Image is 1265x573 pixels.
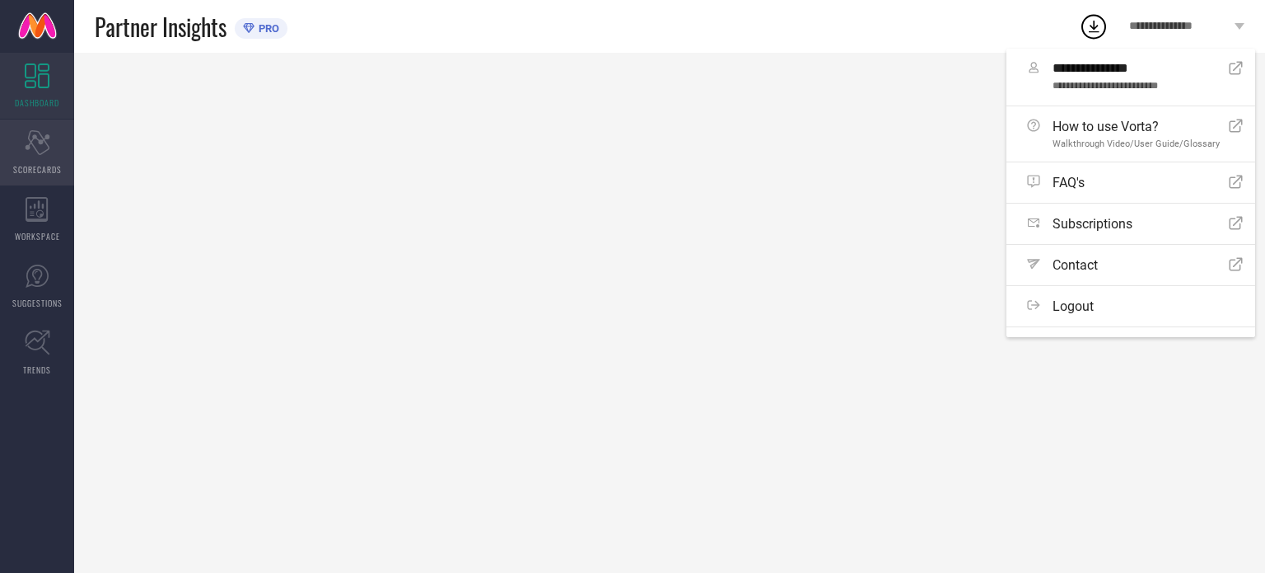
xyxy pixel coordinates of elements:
a: FAQ's [1006,162,1255,203]
span: PRO [254,22,279,35]
span: WORKSPACE [15,230,60,242]
span: How to use Vorta? [1053,119,1220,134]
span: Logout [1053,298,1094,314]
span: Contact [1053,257,1098,273]
a: Contact [1006,245,1255,285]
a: How to use Vorta?Walkthrough Video/User Guide/Glossary [1006,106,1255,162]
span: SUGGESTIONS [12,297,63,309]
span: Walkthrough Video/User Guide/Glossary [1053,139,1220,149]
a: Subscriptions [1006,204,1255,244]
span: DASHBOARD [15,96,59,109]
div: Open download list [1079,12,1109,41]
span: Partner Insights [95,10,226,44]
span: FAQ's [1053,175,1085,190]
span: SCORECARDS [13,163,62,176]
span: Subscriptions [1053,216,1132,232]
span: TRENDS [23,364,51,376]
